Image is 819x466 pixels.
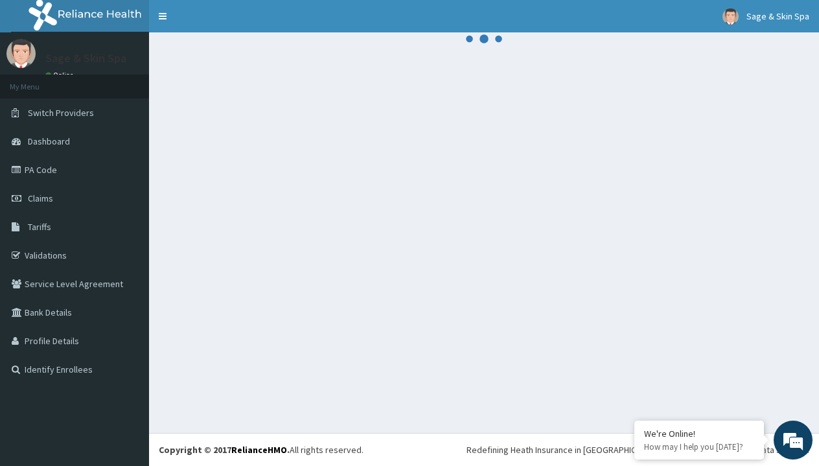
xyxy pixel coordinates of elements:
[467,443,809,456] div: Redefining Heath Insurance in [GEOGRAPHIC_DATA] using Telemedicine and Data Science!
[722,8,739,25] img: User Image
[746,10,809,22] span: Sage & Skin Spa
[231,444,287,456] a: RelianceHMO
[45,71,76,80] a: Online
[45,52,126,64] p: Sage & Skin Spa
[28,135,70,147] span: Dashboard
[6,39,36,68] img: User Image
[149,433,819,466] footer: All rights reserved.
[159,444,290,456] strong: Copyright © 2017 .
[28,221,51,233] span: Tariffs
[28,192,53,204] span: Claims
[644,441,754,452] p: How may I help you today?
[644,428,754,439] div: We're Online!
[28,107,94,119] span: Switch Providers
[465,19,503,58] svg: audio-loading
